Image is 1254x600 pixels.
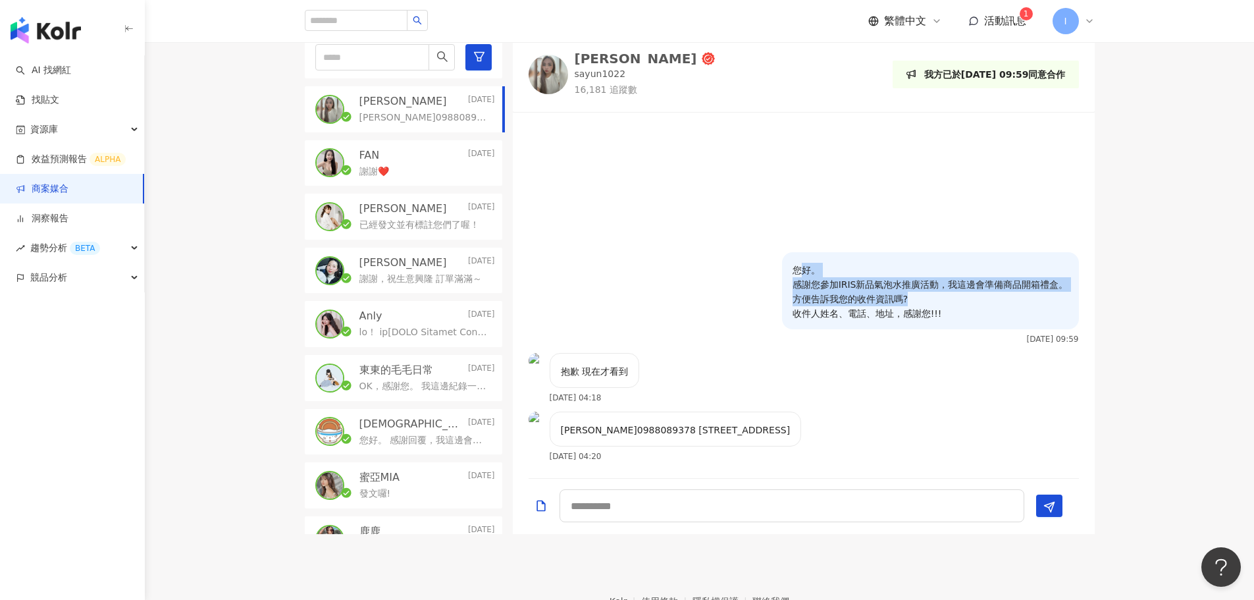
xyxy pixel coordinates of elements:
img: KOL Avatar [317,472,343,499]
p: [DATE] [468,202,495,216]
span: 趨勢分析 [30,233,100,263]
a: 商案媒合 [16,182,68,196]
p: [PERSON_NAME] [359,94,447,109]
p: 您好。 感謝回覆，我這邊會將聯絡資訊PASS給家電窗口， 待他與您聯繫，感謝您!!! IRIS SHA [359,434,490,447]
span: 活動訊息 [984,14,1026,27]
p: 東東的毛毛日常 [359,363,433,377]
span: 資源庫 [30,115,58,144]
span: I [1064,14,1066,28]
p: [DATE] [468,470,495,485]
button: Send [1036,495,1062,517]
p: 您好。 感謝您參加IRIS新品氣泡水推廣活動，我這邊會準備商品開箱禮盒。 方便告訴我您的收件資訊嗎? 收件人姓名、電話、地址，感謝您!!! [793,263,1068,321]
div: [PERSON_NAME] [575,52,697,65]
img: KOL Avatar [529,55,568,94]
p: [DATE] [468,524,495,539]
p: [PERSON_NAME]0988089378 [STREET_ADDRESS] [561,423,791,437]
img: KOL Avatar [317,365,343,391]
p: [PERSON_NAME]0988089378 [STREET_ADDRESS] [359,111,490,124]
p: [DEMOGRAPHIC_DATA]肉飯歸一教 [359,417,465,431]
p: 蜜亞MIA [359,470,400,485]
div: BETA [70,242,100,255]
p: [DATE] [468,309,495,323]
span: filter [473,51,485,63]
img: KOL Avatar [529,353,544,369]
p: FAN [359,148,380,163]
a: 洞察報告 [16,212,68,225]
p: lo！ ip[DOLO Sitamet Consectetu]adipiscin。 elitse：doe7777-5455-1145 temporincididunt，utlaboreetd。 ... [359,326,490,339]
span: search [413,16,422,25]
img: KOL Avatar [317,311,343,337]
span: search [436,51,448,63]
p: OK，感謝您。 我這邊紀錄一下，謝謝。 IRIS SHA [359,380,490,393]
img: KOL Avatar [317,96,343,123]
p: [DATE] 09:59 [1027,335,1079,344]
p: [PERSON_NAME] [359,256,447,270]
p: [DATE] [468,148,495,163]
a: 效益預測報告ALPHA [16,153,126,166]
p: [DATE] 04:20 [550,452,602,461]
img: KOL Avatar [317,418,343,445]
span: 競品分析 [30,263,67,292]
p: 我方已於[DATE] 09:59同意合作 [924,67,1066,82]
p: [DATE] [468,417,495,431]
iframe: Help Scout Beacon - Open [1201,547,1241,587]
span: 1 [1024,9,1029,18]
img: KOL Avatar [317,526,343,553]
p: 鹿鹿 [359,524,380,539]
img: KOL Avatar [317,258,343,284]
p: [DATE] [468,94,495,109]
sup: 1 [1020,7,1033,20]
p: 謝謝❤️ [359,165,389,178]
span: 繁體中文 [884,14,926,28]
p: Anly [359,309,382,323]
p: [PERSON_NAME] [359,202,447,216]
p: 抱歉 現在才看到 [561,364,628,379]
p: 16,181 追蹤數 [575,84,716,97]
img: KOL Avatar [317,204,343,230]
p: [DATE] 04:18 [550,393,602,402]
p: [DATE] [468,363,495,377]
img: KOL Avatar [317,150,343,176]
p: 謝謝，祝生意興隆 訂單滿滿～ [359,273,482,286]
p: sayun1022 [575,68,626,81]
a: KOL Avatar[PERSON_NAME]sayun102216,181 追蹤數 [529,52,716,96]
a: 找貼文 [16,94,59,107]
img: KOL Avatar [529,412,544,427]
p: [DATE] [468,256,495,270]
p: 發文囉! [359,487,391,501]
span: rise [16,244,25,253]
a: searchAI 找網紅 [16,64,71,77]
p: 已經發文並有標註您們了喔！ [359,219,479,232]
img: logo [11,17,81,43]
button: Add a file [535,490,548,521]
